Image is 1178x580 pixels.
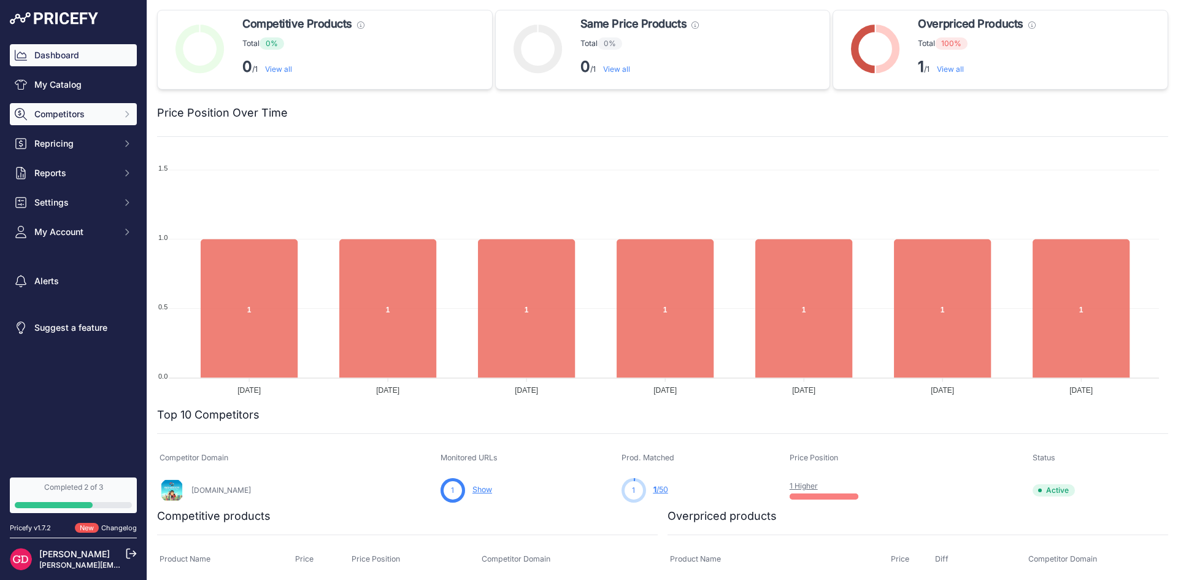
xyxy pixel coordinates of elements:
[580,37,699,50] p: Total
[10,191,137,214] button: Settings
[160,453,228,462] span: Competitor Domain
[352,554,400,563] span: Price Position
[790,453,838,462] span: Price Position
[918,37,1035,50] p: Total
[931,386,954,395] tspan: [DATE]
[34,226,115,238] span: My Account
[265,64,292,74] a: View all
[158,303,167,311] tspan: 0.5
[603,64,630,74] a: View all
[34,108,115,120] span: Competitors
[160,554,210,563] span: Product Name
[10,270,137,292] a: Alerts
[918,58,924,75] strong: 1
[158,234,167,241] tspan: 1.0
[10,103,137,125] button: Competitors
[482,554,550,563] span: Competitor Domain
[157,104,288,122] h2: Price Position Over Time
[580,15,687,33] span: Same Price Products
[34,167,115,179] span: Reports
[158,373,167,380] tspan: 0.0
[10,74,137,96] a: My Catalog
[34,196,115,209] span: Settings
[622,453,674,462] span: Prod. Matched
[10,523,51,533] div: Pricefy v1.7.2
[39,560,228,570] a: [PERSON_NAME][EMAIL_ADDRESS][DOMAIN_NAME]
[598,37,622,50] span: 0%
[580,57,699,77] p: /1
[101,524,137,532] a: Changelog
[1033,453,1055,462] span: Status
[237,386,261,395] tspan: [DATE]
[10,478,137,513] a: Completed 2 of 3
[75,523,99,533] span: New
[790,481,818,490] a: 1 Higher
[157,406,260,423] h2: Top 10 Competitors
[1033,484,1075,497] span: Active
[10,44,137,463] nav: Sidebar
[653,386,677,395] tspan: [DATE]
[295,554,314,563] span: Price
[792,386,815,395] tspan: [DATE]
[632,485,635,496] span: 1
[376,386,399,395] tspan: [DATE]
[515,386,538,395] tspan: [DATE]
[10,317,137,339] a: Suggest a feature
[580,58,590,75] strong: 0
[10,162,137,184] button: Reports
[260,37,284,50] span: 0%
[242,15,352,33] span: Competitive Products
[158,164,167,172] tspan: 1.5
[935,554,949,563] span: Diff
[668,508,777,525] h2: Overpriced products
[918,15,1023,33] span: Overpriced Products
[891,554,909,563] span: Price
[937,64,964,74] a: View all
[918,57,1035,77] p: /1
[670,554,721,563] span: Product Name
[10,133,137,155] button: Repricing
[34,137,115,150] span: Repricing
[451,485,454,496] span: 1
[472,485,492,494] a: Show
[1028,554,1097,563] span: Competitor Domain
[15,482,132,492] div: Completed 2 of 3
[242,57,364,77] p: /1
[935,37,968,50] span: 100%
[653,485,668,494] a: 1/50
[653,485,656,494] span: 1
[39,549,110,559] a: [PERSON_NAME]
[242,58,252,75] strong: 0
[10,221,137,243] button: My Account
[242,37,364,50] p: Total
[10,44,137,66] a: Dashboard
[1069,386,1093,395] tspan: [DATE]
[191,485,251,495] a: [DOMAIN_NAME]
[10,12,98,25] img: Pricefy Logo
[441,453,498,462] span: Monitored URLs
[157,508,271,525] h2: Competitive products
